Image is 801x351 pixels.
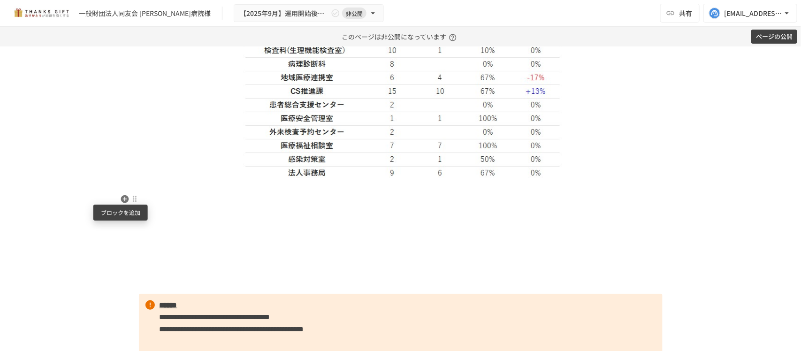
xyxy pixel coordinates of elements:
div: 一般財団法人同友会 [PERSON_NAME]病院様 [79,8,211,18]
span: 非公開 [342,8,366,18]
button: [EMAIL_ADDRESS][DOMAIN_NAME] [703,4,797,23]
p: このページは非公開になっています [342,27,459,46]
img: mMP1OxWUAhQbsRWCurg7vIHe5HqDpP7qZo7fRoNLXQh [11,6,71,21]
button: 共有 [660,4,700,23]
button: ページの公開 [751,30,797,44]
button: 【2025年9月】運用開始後振り返りミーティング非公開 [234,4,384,23]
div: [EMAIL_ADDRESS][DOMAIN_NAME] [724,8,782,19]
span: 【2025年9月】運用開始後振り返りミーティング [240,8,329,19]
span: 共有 [679,8,692,18]
div: ブロックを追加 [93,205,148,221]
